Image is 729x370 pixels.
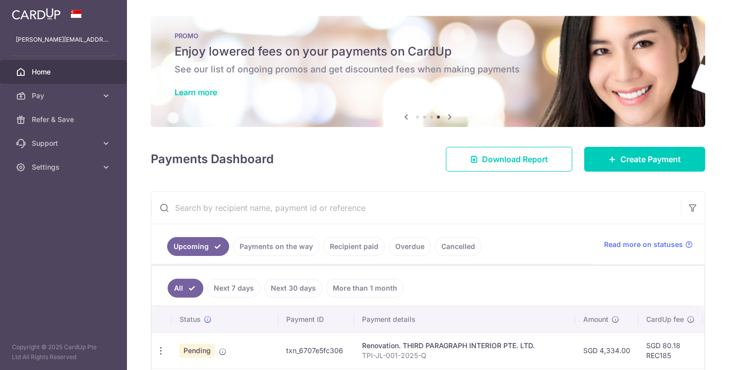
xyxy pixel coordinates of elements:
[175,44,681,60] h5: Enjoy lowered fees on your payments on CardUp
[32,115,97,124] span: Refer & Save
[32,91,97,101] span: Pay
[151,16,705,127] img: Latest Promos banner
[389,237,431,256] a: Overdue
[32,67,97,77] span: Home
[362,351,567,361] p: TPI-JL-001-2025-Q
[32,138,97,148] span: Support
[482,153,548,165] span: Download Report
[278,307,354,332] th: Payment ID
[575,332,638,369] td: SGD 4,334.00
[362,341,567,351] div: Renovation. THIRD PARAGRAPH INTERIOR PTE. LTD.
[583,314,608,324] span: Amount
[584,147,705,172] a: Create Payment
[180,344,215,358] span: Pending
[32,162,97,172] span: Settings
[323,237,385,256] a: Recipient paid
[180,314,201,324] span: Status
[435,237,482,256] a: Cancelled
[278,332,354,369] td: txn_6707e5fc306
[638,332,703,369] td: SGD 80.18 REC185
[665,340,719,365] iframe: Opens a widget where you can find more information
[168,279,203,298] a: All
[167,237,229,256] a: Upcoming
[604,240,683,249] span: Read more on statuses
[233,237,319,256] a: Payments on the way
[175,87,217,97] a: Learn more
[175,63,681,75] h6: See our list of ongoing promos and get discounted fees when making payments
[16,35,111,45] p: [PERSON_NAME][EMAIL_ADDRESS][DOMAIN_NAME]
[620,153,681,165] span: Create Payment
[207,279,260,298] a: Next 7 days
[604,240,693,249] a: Read more on statuses
[446,147,572,172] a: Download Report
[326,279,404,298] a: More than 1 month
[646,314,684,324] span: CardUp fee
[12,8,61,20] img: CardUp
[175,32,681,40] p: PROMO
[264,279,322,298] a: Next 30 days
[151,192,681,224] input: Search by recipient name, payment id or reference
[354,307,575,332] th: Payment details
[151,150,274,168] h4: Payments Dashboard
